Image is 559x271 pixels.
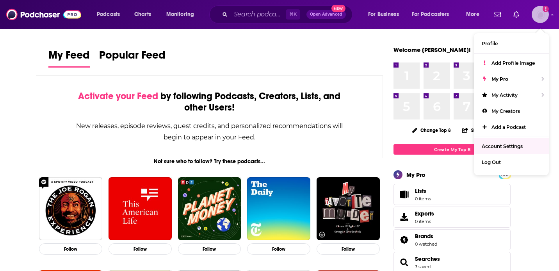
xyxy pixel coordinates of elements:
[178,177,241,241] img: Planet Money
[415,233,433,240] span: Brands
[48,48,90,66] span: My Feed
[161,8,204,21] button: open menu
[166,9,194,20] span: Monitoring
[78,90,158,102] span: Activate your Feed
[491,60,535,66] span: Add Profile Image
[99,48,166,68] a: Popular Feed
[396,257,412,268] a: Searches
[286,9,300,20] span: ⌘ K
[217,5,360,23] div: Search podcasts, credits, & more...
[393,184,511,205] a: Lists
[331,5,345,12] span: New
[48,48,90,68] a: My Feed
[75,120,344,143] div: New releases, episode reviews, guest credits, and personalized recommendations will begin to appe...
[491,92,518,98] span: My Activity
[500,171,509,177] a: PRO
[532,6,549,23] button: Show profile menu
[415,264,431,269] a: 3 saved
[482,143,523,149] span: Account Settings
[396,212,412,223] span: Exports
[39,243,102,255] button: Follow
[491,76,508,82] span: My Pro
[109,177,172,241] img: This American Life
[393,207,511,228] a: Exports
[491,124,526,130] span: Add a Podcast
[396,234,412,245] a: Brands
[306,10,346,19] button: Open AdvancedNew
[310,12,342,16] span: Open Advanced
[474,119,549,135] a: Add a Podcast
[231,8,286,21] input: Search podcasts, credits, & more...
[129,8,156,21] a: Charts
[393,229,511,250] span: Brands
[461,8,489,21] button: open menu
[482,41,498,46] span: Profile
[406,171,425,178] div: My Pro
[510,8,522,21] a: Show notifications dropdown
[491,8,504,21] a: Show notifications dropdown
[462,123,497,138] button: Share Top 8
[368,9,399,20] span: For Business
[393,46,471,53] a: Welcome [PERSON_NAME]!
[36,158,383,165] div: Not sure who to follow? Try these podcasts...
[97,9,120,20] span: Podcasts
[415,210,434,217] span: Exports
[99,48,166,66] span: Popular Feed
[415,255,440,262] a: Searches
[317,177,380,241] img: My Favorite Murder with Karen Kilgariff and Georgia Hardstark
[39,177,102,241] img: The Joe Rogan Experience
[134,9,151,20] span: Charts
[532,6,549,23] img: User Profile
[415,187,426,194] span: Lists
[247,243,310,255] button: Follow
[474,33,549,175] ul: Show profile menu
[363,8,409,21] button: open menu
[109,243,172,255] button: Follow
[415,233,437,240] a: Brands
[178,243,241,255] button: Follow
[474,36,549,52] a: Profile
[482,159,501,165] span: Log Out
[412,9,449,20] span: For Podcasters
[474,138,549,154] a: Account Settings
[415,219,434,224] span: 0 items
[415,196,431,201] span: 0 items
[415,241,437,247] a: 0 watched
[247,177,310,241] img: The Daily
[415,187,431,194] span: Lists
[6,7,81,22] img: Podchaser - Follow, Share and Rate Podcasts
[466,9,479,20] span: More
[532,6,549,23] span: Logged in as jciarczynski
[407,125,456,135] button: Change Top 8
[75,91,344,113] div: by following Podcasts, Creators, Lists, and other Users!
[317,243,380,255] button: Follow
[491,108,520,114] span: My Creators
[396,189,412,200] span: Lists
[543,6,549,12] svg: Add a profile image
[407,8,461,21] button: open menu
[393,144,511,155] a: Create My Top 8
[474,103,549,119] a: My Creators
[91,8,130,21] button: open menu
[474,55,549,71] a: Add Profile Image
